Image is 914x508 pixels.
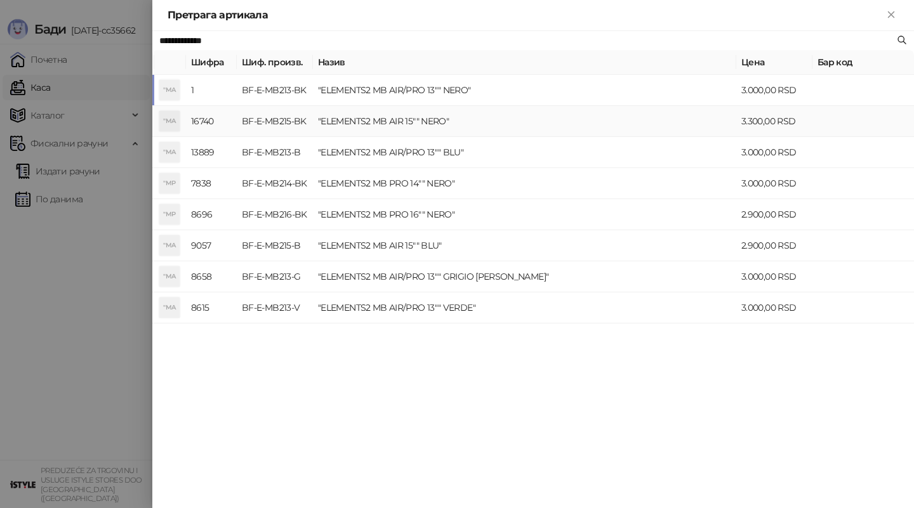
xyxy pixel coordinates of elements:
td: BF-E-MB213-G [237,261,313,292]
div: "MA [159,80,180,100]
td: BF-E-MB216-BK [237,199,313,230]
td: BF-E-MB213-BK [237,75,313,106]
td: 13889 [186,137,237,168]
th: Шиф. произв. [237,50,313,75]
td: 9057 [186,230,237,261]
th: Бар код [812,50,914,75]
div: "MA [159,235,180,256]
td: BF-E-MB213-V [237,292,313,323]
td: 3.000,00 RSD [736,75,812,106]
td: "ELEMENTS2 MB PRO 16"" NERO" [313,199,736,230]
td: 2.900,00 RSD [736,199,812,230]
td: 3.000,00 RSD [736,261,812,292]
td: "ELEMENTS2 MB AIR/PRO 13"" GRIGIO [PERSON_NAME]" [313,261,736,292]
td: 1 [186,75,237,106]
td: 3.000,00 RSD [736,168,812,199]
td: BF-E-MB215-BK [237,106,313,137]
th: Шифра [186,50,237,75]
div: "MP [159,173,180,193]
td: "ELEMENTS2 MB AIR/PRO 13"" NERO" [313,75,736,106]
td: 16740 [186,106,237,137]
td: 3.300,00 RSD [736,106,812,137]
div: "MA [159,297,180,318]
td: "ELEMENTS2 MB AIR 15"" NERO" [313,106,736,137]
button: Close [884,8,899,23]
div: "MA [159,111,180,131]
td: 3.000,00 RSD [736,137,812,168]
div: "MP [159,204,180,225]
div: Претрага артикала [168,8,884,23]
div: "MA [159,142,180,162]
td: BF-E-MB214-BK [237,168,313,199]
th: Назив [313,50,736,75]
td: "ELEMENTS2 MB AIR/PRO 13"" BLU" [313,137,736,168]
th: Цена [736,50,812,75]
td: "ELEMENTS2 MB PRO 14"" NERO" [313,168,736,199]
td: 8658 [186,261,237,292]
td: 8615 [186,292,237,323]
td: 8696 [186,199,237,230]
td: "ELEMENTS2 MB AIR 15"" BLU" [313,230,736,261]
td: 7838 [186,168,237,199]
td: "ELEMENTS2 MB AIR/PRO 13"" VERDE" [313,292,736,323]
div: "MA [159,266,180,287]
td: BF-E-MB213-B [237,137,313,168]
td: BF-E-MB215-B [237,230,313,261]
td: 2.900,00 RSD [736,230,812,261]
td: 3.000,00 RSD [736,292,812,323]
